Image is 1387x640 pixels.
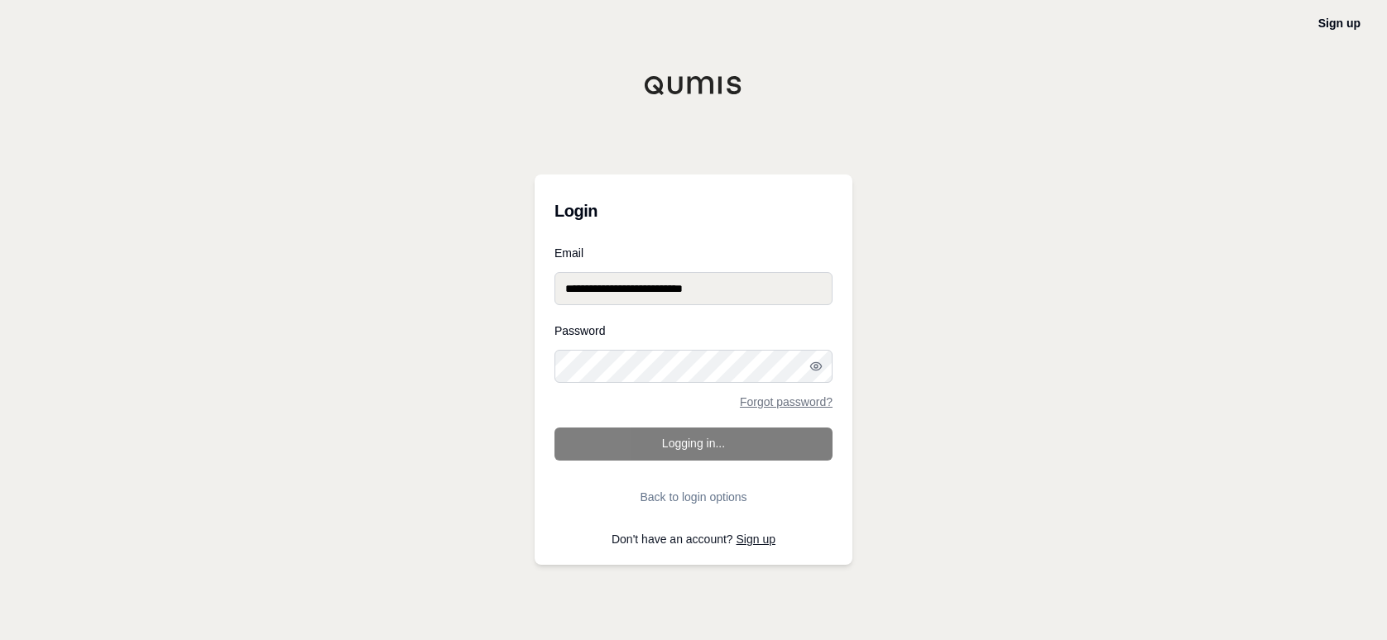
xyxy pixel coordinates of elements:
[554,480,833,513] button: Back to login options
[737,533,775,546] a: Sign up
[644,75,743,95] img: Qumis
[554,247,833,259] label: Email
[740,396,833,408] a: Forgot password?
[554,325,833,337] label: Password
[554,533,833,545] p: Don't have an account?
[1318,17,1361,30] a: Sign up
[554,194,833,227] h3: Login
